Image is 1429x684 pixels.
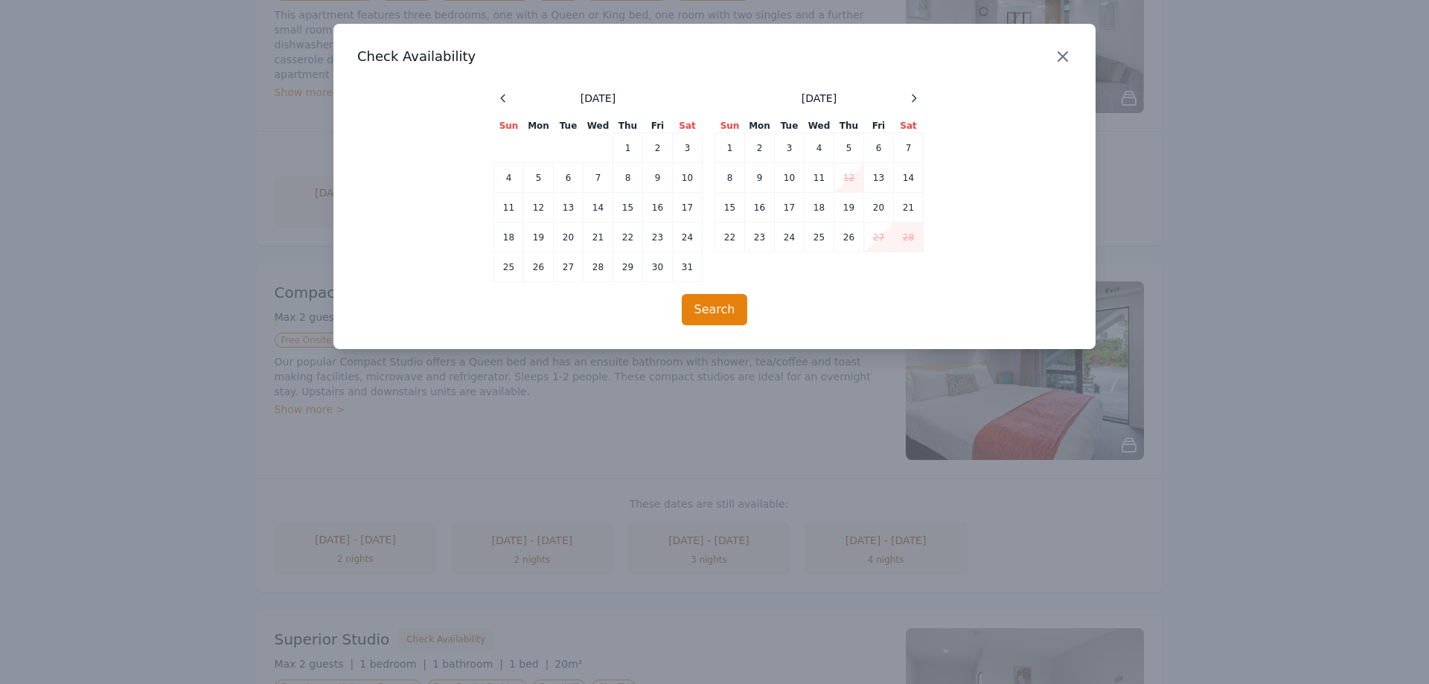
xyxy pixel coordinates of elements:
[864,223,894,252] td: 27
[494,223,524,252] td: 18
[613,163,643,193] td: 8
[643,119,673,133] th: Fri
[775,133,805,163] td: 3
[805,119,834,133] th: Wed
[584,223,613,252] td: 21
[584,252,613,282] td: 28
[643,252,673,282] td: 30
[894,223,924,252] td: 28
[864,193,894,223] td: 20
[357,48,1072,65] h3: Check Availability
[745,119,775,133] th: Mon
[715,133,745,163] td: 1
[894,133,924,163] td: 7
[775,223,805,252] td: 24
[524,223,554,252] td: 19
[524,163,554,193] td: 5
[715,163,745,193] td: 8
[584,193,613,223] td: 14
[805,193,834,223] td: 18
[805,223,834,252] td: 25
[613,119,643,133] th: Thu
[834,223,864,252] td: 26
[673,163,703,193] td: 10
[524,252,554,282] td: 26
[613,252,643,282] td: 29
[715,223,745,252] td: 22
[524,193,554,223] td: 12
[834,163,864,193] td: 12
[673,133,703,163] td: 3
[894,163,924,193] td: 14
[673,223,703,252] td: 24
[745,193,775,223] td: 16
[775,193,805,223] td: 17
[745,133,775,163] td: 2
[554,163,584,193] td: 6
[673,193,703,223] td: 17
[554,193,584,223] td: 13
[864,119,894,133] th: Fri
[894,193,924,223] td: 21
[494,163,524,193] td: 4
[802,91,837,106] span: [DATE]
[584,163,613,193] td: 7
[673,252,703,282] td: 31
[864,163,894,193] td: 13
[643,223,673,252] td: 23
[834,119,864,133] th: Thu
[805,133,834,163] td: 4
[864,133,894,163] td: 6
[673,119,703,133] th: Sat
[554,252,584,282] td: 27
[643,133,673,163] td: 2
[613,133,643,163] td: 1
[715,119,745,133] th: Sun
[613,193,643,223] td: 15
[775,163,805,193] td: 10
[581,91,616,106] span: [DATE]
[745,163,775,193] td: 9
[524,119,554,133] th: Mon
[834,193,864,223] td: 19
[554,119,584,133] th: Tue
[643,163,673,193] td: 9
[613,223,643,252] td: 22
[494,119,524,133] th: Sun
[494,252,524,282] td: 25
[554,223,584,252] td: 20
[834,133,864,163] td: 5
[682,294,748,325] button: Search
[715,193,745,223] td: 15
[775,119,805,133] th: Tue
[494,193,524,223] td: 11
[745,223,775,252] td: 23
[584,119,613,133] th: Wed
[643,193,673,223] td: 16
[894,119,924,133] th: Sat
[805,163,834,193] td: 11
